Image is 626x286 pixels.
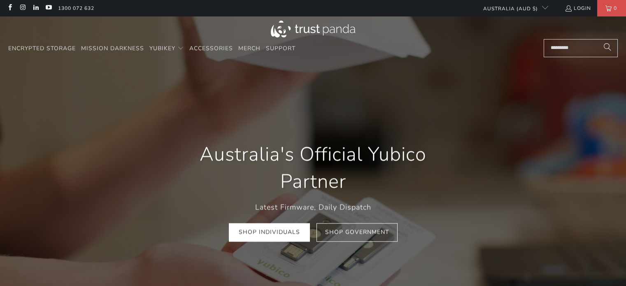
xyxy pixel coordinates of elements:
[8,39,296,58] nav: Translation missing: en.navigation.header.main_nav
[149,39,184,58] summary: YubiKey
[177,141,449,195] h1: Australia's Official Yubico Partner
[19,5,26,12] a: Trust Panda Australia on Instagram
[266,44,296,52] span: Support
[544,39,618,57] input: Search...
[149,44,175,52] span: YubiKey
[81,39,144,58] a: Mission Darkness
[316,223,398,242] a: Shop Government
[81,44,144,52] span: Mission Darkness
[238,44,261,52] span: Merch
[593,253,619,279] iframe: Button to launch messaging window
[229,223,310,242] a: Shop Individuals
[8,44,76,52] span: Encrypted Storage
[32,5,39,12] a: Trust Panda Australia on LinkedIn
[597,39,618,57] button: Search
[189,44,233,52] span: Accessories
[266,39,296,58] a: Support
[45,5,52,12] a: Trust Panda Australia on YouTube
[177,201,449,213] p: Latest Firmware, Daily Dispatch
[565,4,591,13] a: Login
[189,39,233,58] a: Accessories
[58,4,94,13] a: 1300 072 632
[6,5,13,12] a: Trust Panda Australia on Facebook
[238,39,261,58] a: Merch
[271,21,355,37] img: Trust Panda Australia
[8,39,76,58] a: Encrypted Storage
